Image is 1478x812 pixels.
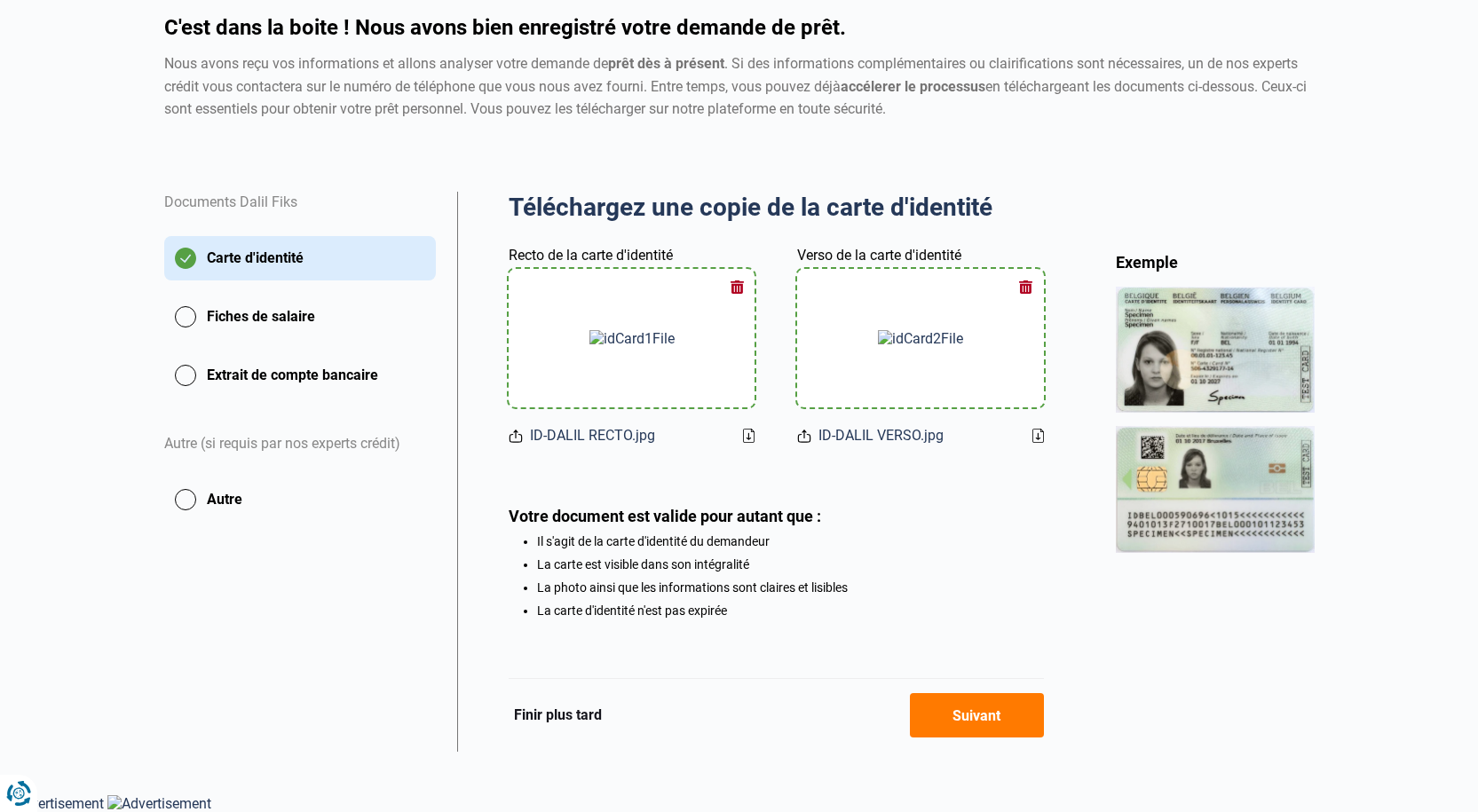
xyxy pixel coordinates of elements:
a: Download [1032,429,1044,443]
button: Extrait de compte bancaire [164,353,436,398]
h1: C'est dans la boite ! Nous avons bien enregistré votre demande de prêt. [164,17,1315,38]
span: ID-DALIL RECTO.jpg [530,425,655,446]
button: Suivant [910,693,1044,737]
h2: Téléchargez une copie de la carte d'identité [509,192,1044,224]
label: Verso de la carte d'identité [797,245,961,266]
div: Votre document est valide pour autant que : [509,507,1044,525]
img: idCard1File [589,330,675,347]
li: Il s'agit de la carte d'identité du demandeur [537,534,1044,548]
div: Exemple [1116,252,1315,272]
div: Documents Dalil Fiks [164,192,436,236]
button: Finir plus tard [509,704,607,727]
div: Nous avons reçu vos informations et allons analyser votre demande de . Si des informations complé... [164,52,1315,121]
label: Recto de la carte d'identité [509,245,673,266]
img: idCard [1116,287,1315,552]
li: La carte est visible dans son intégralité [537,557,1044,572]
button: Autre [164,477,436,522]
div: Autre (si requis par nos experts crédit) [164,412,436,477]
button: Fiches de salaire [164,295,436,339]
strong: prêt dès à présent [608,55,724,72]
a: Download [743,429,755,443]
button: Carte d'identité [164,236,436,280]
li: La photo ainsi que les informations sont claires et lisibles [537,580,1044,595]
img: idCard2File [878,330,963,347]
strong: accélerer le processus [841,78,985,95]
img: Advertisement [107,795,211,812]
span: ID-DALIL VERSO.jpg [818,425,944,446]
li: La carte d'identité n'est pas expirée [537,603,1044,618]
